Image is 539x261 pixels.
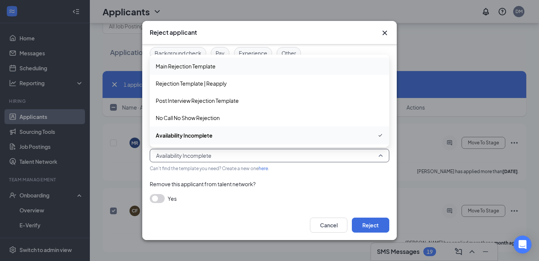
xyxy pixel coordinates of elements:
span: Experience [239,49,267,57]
span: Remove this applicant from talent network? [150,181,256,187]
span: Availability Incomplete [156,150,211,161]
span: Main Rejection Template [156,62,216,70]
span: Availability Incomplete [156,131,213,139]
span: Yes [168,194,177,203]
span: Choose a rejection template [150,138,220,145]
span: No Call No Show Rejection [156,114,220,122]
svg: Checkmark [377,131,383,140]
button: Reject [352,218,389,233]
svg: Cross [380,28,389,37]
button: Close [380,28,389,37]
span: Background check [155,49,201,57]
div: Open Intercom Messenger [514,236,532,254]
a: here [259,166,268,171]
span: Rejection Template | Reapply [156,79,227,87]
span: Other [281,49,296,57]
span: Can't find the template you need? Create a new one . [150,166,269,171]
span: Post Interview Rejection Template [156,96,239,105]
span: Pay [216,49,225,57]
h3: Reject applicant [150,28,197,37]
button: Cancel [310,218,347,233]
